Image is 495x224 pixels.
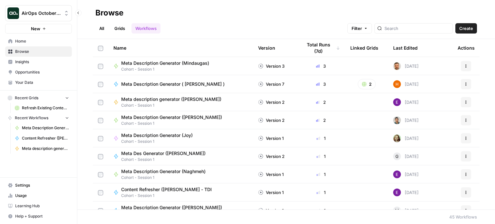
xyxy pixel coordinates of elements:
button: 2 [358,79,376,89]
div: Last Edited [393,39,418,57]
div: [DATE] [393,80,419,88]
span: Opportunities [15,69,69,75]
button: New [5,24,72,34]
span: Meta Des Generator ([PERSON_NAME]) [121,150,206,157]
img: gqmxupyn0gu1kzaxlwz4zgnr1xjd [393,62,401,70]
a: Meta Description Generator (Naghmeh) [12,123,72,133]
div: [DATE] [393,207,419,214]
a: Insights [5,57,72,67]
span: Settings [15,182,69,188]
div: Linked Grids [350,39,378,57]
div: Name [113,39,248,57]
div: Version 1 [258,135,284,141]
span: AirOps October Cohort [22,10,61,16]
span: Meta Description Generator (Joy) [121,132,193,139]
span: Meta Description Generator ( [PERSON_NAME] ) [121,81,225,87]
div: [DATE] [393,134,419,142]
span: Recent Workflows [15,115,48,121]
button: Recent Workflows [5,113,72,123]
img: m1ljzm7mccxyy647ln49iuazs1du [393,134,401,142]
div: Version 1 [258,189,284,196]
a: Meta Description Generator (Mindaugas)Cohort - Session 1 [113,60,248,72]
div: [DATE] [393,189,419,196]
button: Help + Support [5,211,72,221]
div: Version 1 [258,207,284,214]
a: Usage [5,190,72,201]
div: Total Runs (7d) [302,39,340,57]
span: Home [15,38,69,44]
img: 43kfmuemi38zyoc4usdy4i9w48nn [393,170,401,178]
a: Meta Description Generator ([PERSON_NAME])Cohort - Session 1 [113,204,248,217]
div: 1 [302,189,340,196]
div: Version 1 [258,171,284,178]
span: Browse [15,49,69,54]
span: New [31,25,40,32]
div: Version 7 [258,81,284,87]
div: Version 2 [258,99,285,105]
a: All [95,23,108,34]
span: Cohort - Session 1 [121,121,227,126]
span: Recent Grids [15,95,38,101]
span: Usage [15,193,69,199]
span: Cohort - Session 1 [121,157,211,162]
span: Content Refresher ([PERSON_NAME] - TDI [121,186,212,193]
button: Workspace: AirOps October Cohort [5,5,72,21]
div: [DATE] [393,62,419,70]
span: Filter [352,25,362,32]
img: bw6d46oexsdzshc5ghjev5o0p40i [393,116,401,124]
div: Actions [458,39,475,57]
span: Cohort - Session 1 [121,102,227,108]
a: Your Data [5,77,72,88]
span: Cohort - Session 1 [121,139,198,144]
a: Workflows [131,23,160,34]
button: Recent Grids [5,93,72,103]
span: Meta Description Generator ([PERSON_NAME]) [121,204,222,211]
a: Meta description generator ([PERSON_NAME]) [12,143,72,154]
a: Browse [5,46,72,57]
div: 2 [302,117,340,123]
a: Meta description generator ([PERSON_NAME])Cohort - Session 1 [113,96,248,108]
img: AirOps October Cohort Logo [7,7,19,19]
img: 43kfmuemi38zyoc4usdy4i9w48nn [393,189,401,196]
a: Home [5,36,72,46]
div: Version 3 [258,63,285,69]
span: Content Refresher ([PERSON_NAME] - TDI [22,135,69,141]
a: Settings [5,180,72,190]
a: Meta Des Generator ([PERSON_NAME])Cohort - Session 1 [113,150,248,162]
span: Meta Description Generator ([PERSON_NAME]) [121,114,222,121]
a: Content Refresher ([PERSON_NAME] - TDICohort - Session 1 [113,186,248,199]
a: Content Refresher ([PERSON_NAME] - TDI [12,133,72,143]
span: Insights [15,59,69,65]
a: Meta Description Generator ([PERSON_NAME])Cohort - Session 1 [113,114,248,126]
span: Help + Support [15,213,69,219]
a: Refresh Existing Content (1) [12,103,72,113]
span: Learning Hub [15,203,69,209]
input: Search [384,25,450,32]
div: 1 [302,135,340,141]
div: 1 [302,207,340,214]
div: Version 2 [258,117,285,123]
a: Meta Description Generator (Naghmeh)Cohort - Session 1 [113,168,248,180]
a: Opportunities [5,67,72,77]
span: Refresh Existing Content (1) [22,105,69,111]
span: Cohort - Session 1 [121,66,214,72]
a: Grids [111,23,129,34]
button: Create [455,23,477,34]
div: 3 [302,63,340,69]
button: Filter [347,23,372,34]
div: [DATE] [393,152,419,160]
div: 45 Workflows [449,214,477,220]
a: Meta Description Generator (Joy)Cohort - Session 1 [113,132,248,144]
a: Meta Description Generator ( [PERSON_NAME] ) [113,81,248,87]
span: Meta Description Generator (Naghmeh) [22,125,69,131]
span: G [395,153,399,160]
div: Version 2 [258,153,285,160]
span: Meta Description Generator (Naghmeh) [121,168,206,175]
div: 1 [302,171,340,178]
div: Browse [95,8,123,18]
span: Create [459,25,473,32]
span: Meta Description Generator (Mindaugas) [121,60,209,66]
span: Your Data [15,80,69,85]
div: [DATE] [393,170,419,178]
div: 3 [302,81,340,87]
